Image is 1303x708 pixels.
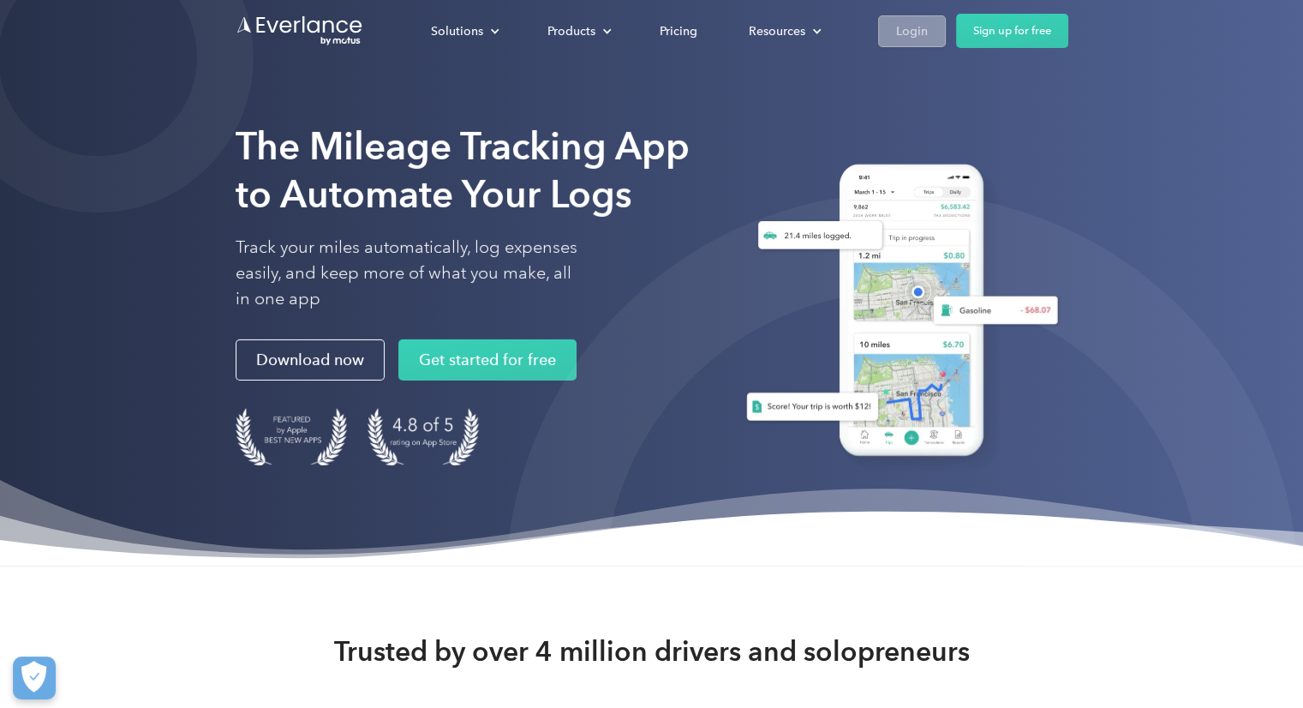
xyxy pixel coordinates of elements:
strong: Trusted by over 4 million drivers and solopreneurs [334,634,970,669]
div: Resources [749,21,805,42]
a: Sign up for free [956,14,1068,48]
a: Get started for free [398,339,577,381]
div: Login [896,21,928,42]
a: Download now [236,339,385,381]
div: Products [547,21,595,42]
img: 4.9 out of 5 stars on the app store [368,408,479,465]
a: Go to homepage [236,15,364,47]
a: Login [878,15,946,47]
img: Everlance, mileage tracker app, expense tracking app [726,151,1068,476]
div: Pricing [660,21,697,42]
div: Products [530,16,625,46]
p: Track your miles automatically, log expenses easily, and keep more of what you make, all in one app [236,235,578,312]
a: Pricing [643,16,714,46]
button: Cookies Settings [13,657,56,699]
strong: The Mileage Tracking App to Automate Your Logs [236,123,690,217]
div: Solutions [431,21,483,42]
div: Resources [732,16,835,46]
img: Badge for Featured by Apple Best New Apps [236,408,347,465]
div: Solutions [414,16,513,46]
